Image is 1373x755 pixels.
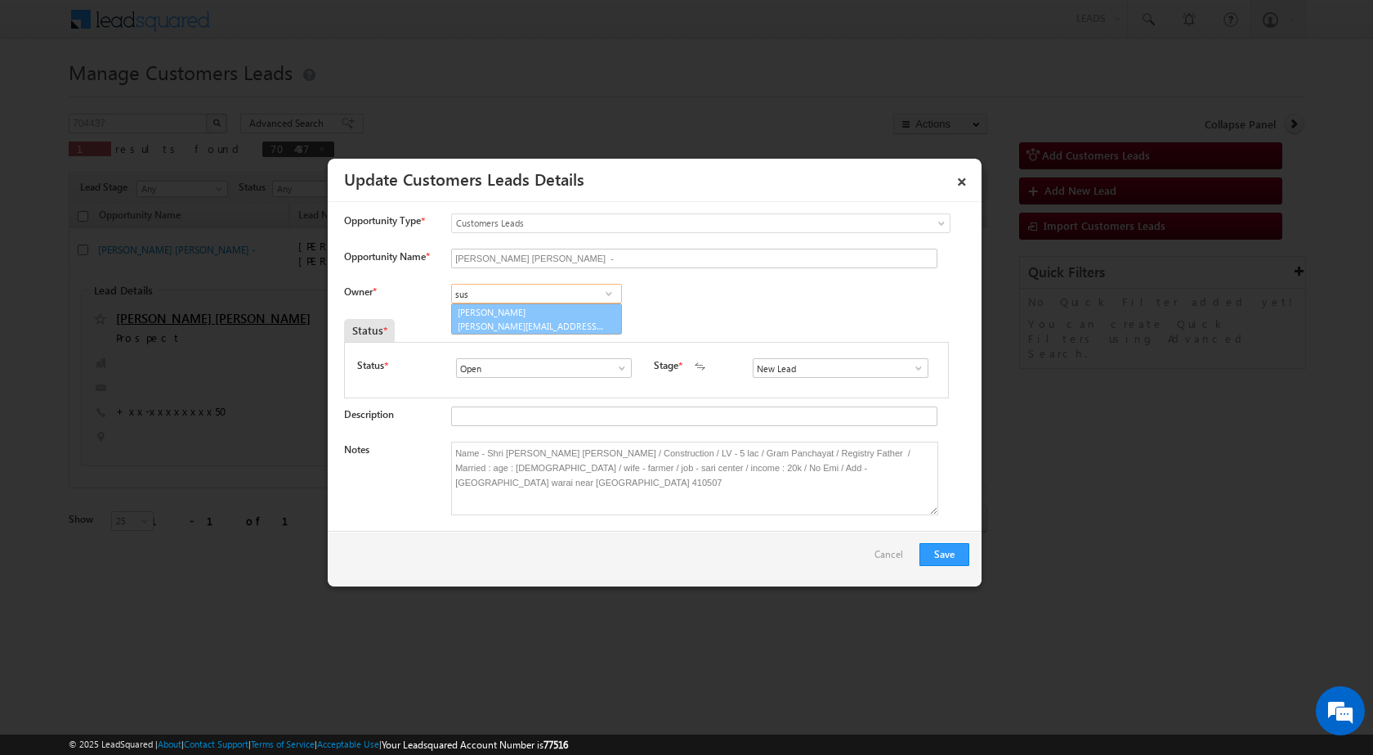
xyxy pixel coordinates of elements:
[382,739,568,751] span: Your Leadsquared Account Number is
[344,250,429,263] label: Opportunity Name
[451,303,622,335] a: [PERSON_NAME]
[344,408,394,420] label: Description
[451,213,950,233] a: Customers Leads
[598,285,619,302] a: Show All Items
[607,360,628,376] a: Show All Items
[28,86,69,107] img: d_60004797649_company_0_60004797649
[184,739,248,749] a: Contact Support
[753,358,928,378] input: Type to Search
[222,504,297,526] em: Start Chat
[21,151,298,490] textarea: Type your message and hit 'Enter'
[919,543,969,566] button: Save
[452,216,883,231] span: Customers Leads
[268,8,307,47] div: Minimize live chat window
[451,284,622,303] input: Type to Search
[456,358,632,378] input: Type to Search
[344,213,421,228] span: Opportunity Type
[344,319,395,342] div: Status
[904,360,924,376] a: Show All Items
[158,739,181,749] a: About
[344,443,369,456] label: Notes
[654,358,678,373] label: Stage
[543,739,568,751] span: 77516
[948,164,976,193] a: ×
[251,739,315,749] a: Terms of Service
[69,737,568,753] span: © 2025 LeadSquared | | | | |
[357,358,384,373] label: Status
[85,86,275,107] div: Chat with us now
[344,285,376,298] label: Owner
[344,167,584,190] a: Update Customers Leads Details
[317,739,379,749] a: Acceptable Use
[458,320,605,332] span: [PERSON_NAME][EMAIL_ADDRESS][DOMAIN_NAME]
[874,543,911,574] a: Cancel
